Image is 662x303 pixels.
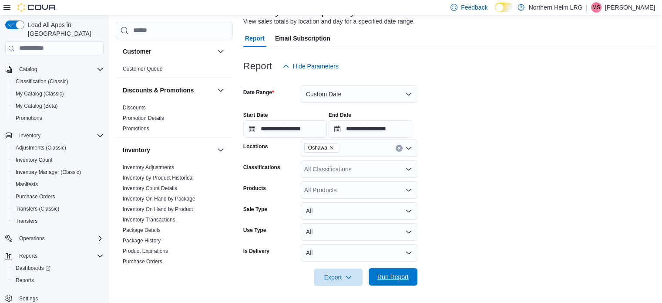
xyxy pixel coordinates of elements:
span: Transfers [12,216,104,226]
a: My Catalog (Beta) [12,101,61,111]
label: Date Range [243,89,274,96]
span: Adjustments (Classic) [16,144,66,151]
img: Cova [17,3,57,12]
h3: Discounts & Promotions [123,86,194,95]
button: Open list of options [405,187,412,194]
a: Dashboards [9,262,107,274]
button: All [301,244,417,262]
label: Start Date [243,112,268,119]
button: My Catalog (Beta) [9,100,107,112]
button: Inventory Manager (Classic) [9,166,107,178]
a: Transfers [12,216,41,226]
button: Inventory [123,146,214,154]
span: Reports [19,252,37,259]
input: Press the down key to open a popover containing a calendar. [329,120,412,138]
span: Reports [16,251,104,261]
button: Custom Date [301,85,417,103]
span: Reports [12,275,104,286]
label: Products [243,185,266,192]
span: Product Expirations [123,248,168,255]
button: Adjustments (Classic) [9,142,107,154]
button: Run Report [369,268,417,286]
span: Inventory by Product Historical [123,174,194,181]
p: | [586,2,588,13]
span: Purchase Orders [123,258,162,265]
button: Operations [2,232,107,245]
h3: Report [243,61,272,71]
button: Promotions [9,112,107,124]
label: Is Delivery [243,248,269,255]
button: Discounts & Promotions [123,86,214,95]
div: Customer [116,64,233,78]
button: Purchase Orders [9,191,107,203]
input: Press the down key to open a popover containing a calendar. [243,120,327,138]
span: Inventory Count Details [123,185,177,192]
span: Run Report [377,272,409,281]
button: Inventory Count [9,154,107,166]
span: Promotions [123,125,149,132]
span: Inventory On Hand by Package [123,195,195,202]
span: Hide Parameters [293,62,339,71]
a: Package History [123,238,161,244]
p: [PERSON_NAME] [605,2,655,13]
span: Inventory [16,130,104,141]
input: Dark Mode [495,3,513,12]
span: Classification (Classic) [16,78,68,85]
span: Email Subscription [275,30,330,47]
span: Load All Apps in [GEOGRAPHIC_DATA] [24,20,104,38]
span: Package History [123,237,161,244]
button: Transfers [9,215,107,227]
button: Open list of options [405,166,412,173]
a: Reports [12,275,37,286]
button: Catalog [2,63,107,75]
span: Inventory Count [12,155,104,165]
label: Use Type [243,227,266,234]
span: Catalog [16,64,104,75]
span: Inventory [19,132,40,139]
div: View sales totals by location and day for a specified date range. [243,17,415,26]
button: Reports [2,250,107,262]
a: Inventory Manager (Classic) [12,167,84,177]
span: Feedback [461,3,487,12]
span: Promotion Details [123,115,164,122]
span: Inventory Manager (Classic) [12,167,104,177]
span: Classification (Classic) [12,76,104,87]
button: Classification (Classic) [9,75,107,88]
button: All [301,202,417,220]
button: Operations [16,233,48,244]
button: Customer [123,47,214,56]
span: Operations [19,235,45,242]
button: Open list of options [405,145,412,152]
a: Inventory On Hand by Product [123,206,193,212]
label: Locations [243,143,268,150]
button: Clear input [396,145,403,152]
a: Dashboards [12,263,54,273]
button: Inventory [2,129,107,142]
a: Product Expirations [123,248,168,254]
a: My Catalog (Classic) [12,89,67,99]
span: Inventory Count [16,157,53,163]
a: Inventory Count Details [123,185,177,191]
span: Inventory On Hand by Product [123,206,193,213]
div: Inventory [116,162,233,291]
a: Purchase Orders [12,191,59,202]
span: Manifests [16,181,38,188]
span: Dashboards [12,263,104,273]
span: Transfers (Classic) [16,205,59,212]
span: Inventory Manager (Classic) [16,169,81,176]
a: Inventory On Hand by Package [123,196,195,202]
span: Purchase Orders [16,193,55,200]
span: Promotions [12,113,104,123]
button: Customer [215,46,226,57]
a: Customer Queue [123,66,162,72]
span: Export [319,269,357,286]
button: Export [314,269,363,286]
button: Inventory [16,130,44,141]
a: Inventory Adjustments [123,164,174,170]
button: Inventory [215,145,226,155]
span: Report [245,30,265,47]
span: Purchase Orders [12,191,104,202]
button: Manifests [9,178,107,191]
button: All [301,223,417,241]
